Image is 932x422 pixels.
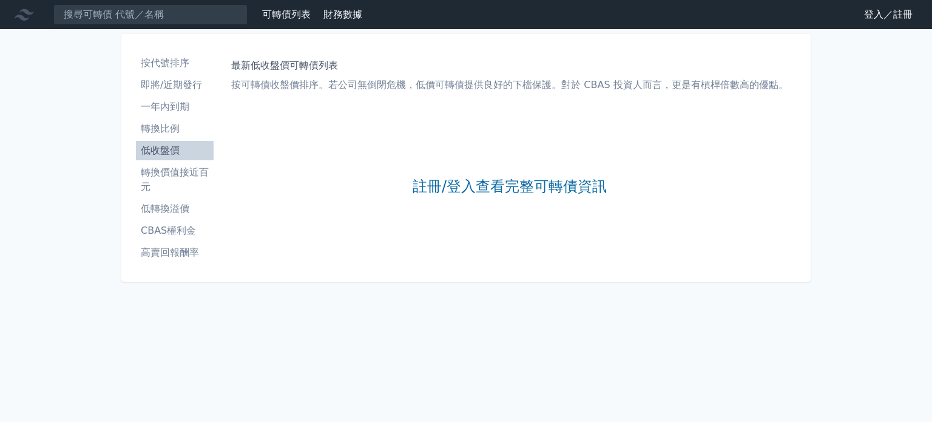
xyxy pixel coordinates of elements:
li: 按代號排序 [136,56,214,70]
a: 財務數據 [323,9,362,20]
a: 可轉債列表 [262,9,311,20]
a: 一年內到期 [136,97,214,117]
a: 轉換比例 [136,119,214,138]
a: 即將/近期發行 [136,75,214,95]
a: 按代號排序 [136,53,214,73]
p: 按可轉債收盤價排序。若公司無倒閉危機，低價可轉債提供良好的下檔保護。對於 CBAS 投資人而言，更是有槓桿倍數高的優點。 [231,78,788,92]
li: 高賣回報酬率 [136,245,214,260]
a: 低收盤價 [136,141,214,160]
li: 轉換價值接近百元 [136,165,214,194]
li: 轉換比例 [136,121,214,136]
a: 轉換價值接近百元 [136,163,214,197]
input: 搜尋可轉債 代號／名稱 [53,4,248,25]
li: 一年內到期 [136,100,214,114]
h1: 最新低收盤價可轉債列表 [231,58,788,73]
li: 即將/近期發行 [136,78,214,92]
a: 低轉換溢價 [136,199,214,219]
a: 高賣回報酬率 [136,243,214,262]
a: CBAS權利金 [136,221,214,240]
a: 註冊/登入查看完整可轉債資訊 [413,177,607,197]
li: CBAS權利金 [136,223,214,238]
li: 低轉換溢價 [136,202,214,216]
a: 登入／註冊 [854,5,922,24]
li: 低收盤價 [136,143,214,158]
